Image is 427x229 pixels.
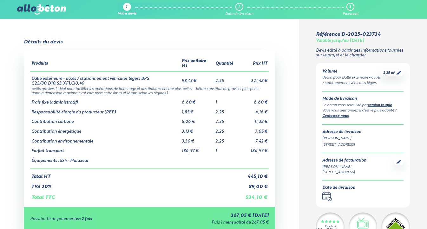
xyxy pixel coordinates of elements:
td: 6,60 € [181,95,214,105]
td: petits graviers ( idéal pour faciliter les opérations de talochage et des finitions encore plus b... [30,86,268,95]
td: TVA 20% [30,179,239,190]
div: [STREET_ADDRESS] [322,142,404,148]
a: 2 Date de livraison [225,3,253,16]
div: 2 [238,5,240,9]
td: 7,05 € [239,124,269,134]
div: Volume [322,69,381,74]
td: 98,43 € [181,71,214,86]
a: Contactez-nous [322,114,349,118]
div: Adresse de livraison [322,130,404,135]
td: 5,06 € [181,115,214,124]
div: 1 [126,5,127,10]
td: 4,16 € [239,105,269,115]
a: 3 Paiement [343,3,358,16]
td: 1,85 € [181,105,214,115]
div: Votre devis [118,12,136,16]
td: 186,97 € [181,144,214,154]
th: Produits [30,56,181,71]
td: 221,48 € [239,71,269,86]
td: 186,97 € [239,144,269,154]
div: Valable jusqu'au [DATE] [316,39,364,43]
td: 534,10 € [239,190,269,200]
td: 2.25 [214,124,239,134]
div: [PERSON_NAME] [322,136,404,141]
div: Excellent [325,225,336,228]
td: Équipements : 8x4 - Malaxeur [30,154,181,169]
a: camion toupie [368,104,392,107]
td: Contribution environnementale [30,134,181,144]
td: 445,10 € [239,169,269,180]
td: Contribution carbone [30,115,181,124]
th: Prix HT [239,56,269,71]
td: 2.25 [214,71,239,86]
div: Puis 1 mensualité de 267,05 € [154,220,269,225]
td: Forfait transport [30,144,181,154]
td: 2.25 [214,105,239,115]
div: Adresse de facturation [322,158,366,163]
div: Possibilité de paiement [30,217,154,222]
td: Responsabilité élargie du producteur (REP) [30,105,181,115]
td: 3,30 € [181,134,214,144]
div: [STREET_ADDRESS] [322,170,366,175]
div: Paiement [343,12,358,16]
td: 6,60 € [239,95,269,105]
td: 2.25 [214,115,239,124]
td: 1 [214,144,239,154]
div: Référence D-2025-023734 [316,32,381,37]
a: 1 Votre devis [118,3,136,16]
td: 89,00 € [239,179,269,190]
div: Vous vous demandez si c’est le plus adapté ? . [322,108,404,119]
div: 267,05 € [DATE] [154,213,269,219]
td: 7,42 € [239,134,269,144]
td: Contribution énergétique [30,124,181,134]
div: Béton pour Dalle extérieure - accès / stationnement véhicules légers [322,75,381,86]
p: Devis édité à partir des informations fournies sur le projet et le chantier [316,48,410,58]
td: 1 [214,95,239,105]
td: Dalle extérieure - accès / stationnement véhicules légers BPS C25/30,D10,S3,XF1,Cl0,40 [30,71,181,86]
td: 3,13 € [181,124,214,134]
strong: en 2 fois [76,217,92,221]
td: Total HT [30,169,239,180]
div: 3 [349,5,351,9]
div: Détails du devis [24,39,62,45]
img: allobéton [17,4,66,15]
div: Date de livraison [225,12,253,16]
div: Le béton vous sera livré par [322,103,404,108]
td: Total TTC [30,190,239,200]
td: 11,38 € [239,115,269,124]
div: Date de livraison [322,186,355,190]
div: [PERSON_NAME] [322,164,366,170]
td: Frais fixe (administratif) [30,95,181,105]
div: Mode de livraison [322,97,404,101]
th: Prix unitaire HT [181,56,214,71]
td: 2.25 [214,134,239,144]
iframe: Help widget launcher [371,204,420,222]
th: Quantité [214,56,239,71]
